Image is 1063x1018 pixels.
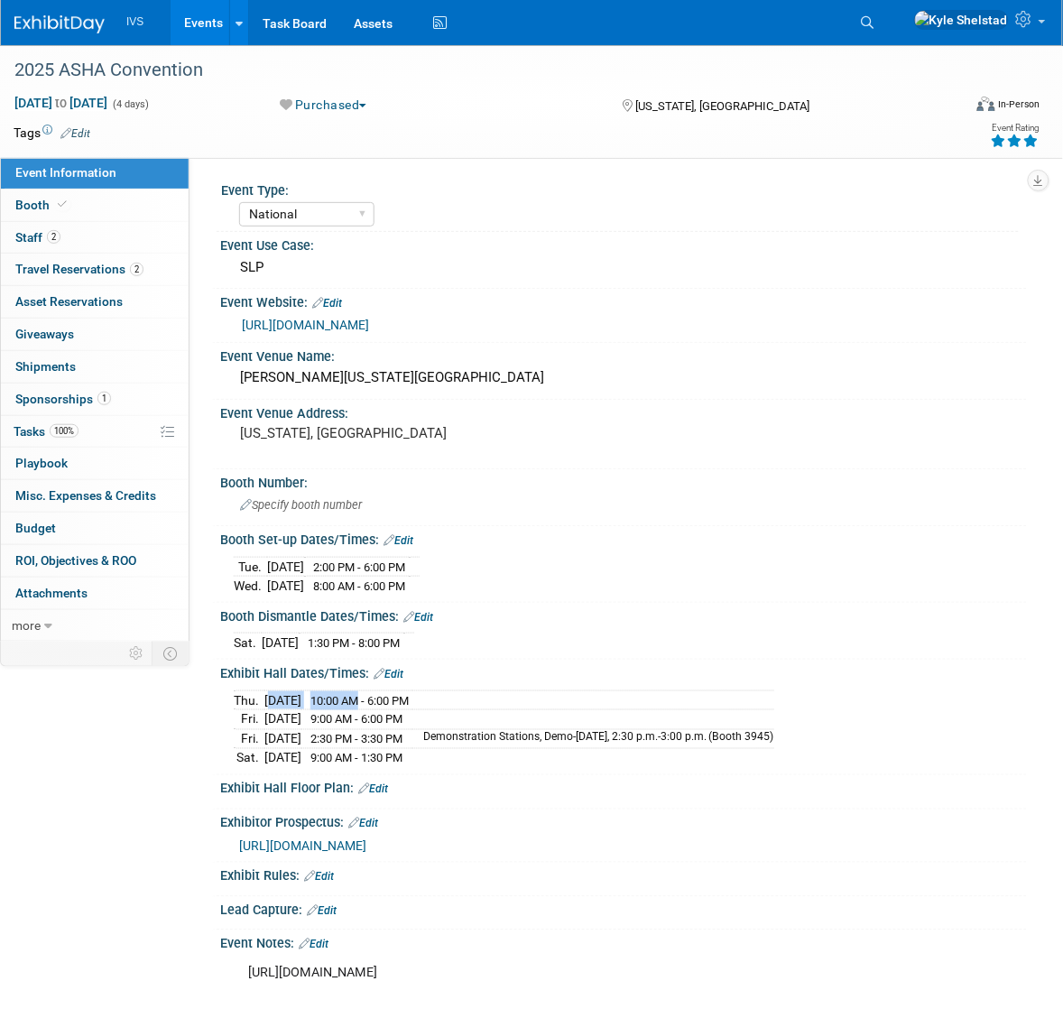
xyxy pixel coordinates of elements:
div: Exhibitor Prospectus: [220,810,1027,833]
span: 9:00 AM - 1:30 PM [310,752,402,765]
td: [DATE] [264,729,301,749]
td: Thu. [234,690,264,710]
span: Tasks [14,424,79,439]
span: 9:00 AM - 6:00 PM [310,713,402,726]
img: Kyle Shelstad [914,10,1009,30]
td: Wed. [234,577,267,596]
td: Toggle Event Tabs [153,642,189,665]
span: 100% [50,424,79,438]
td: [DATE] [264,749,301,768]
img: Format-Inperson.png [977,97,995,111]
div: Booth Number: [220,469,1027,492]
a: Edit [307,905,337,918]
a: Budget [1,513,189,544]
pre: [US_STATE], [GEOGRAPHIC_DATA] [240,425,537,441]
a: Giveaways [1,319,189,350]
span: (4 days) [111,98,149,110]
div: Booth Dismantle Dates/Times: [220,603,1027,626]
div: Exhibit Rules: [220,863,1027,886]
span: 2 [130,263,143,276]
div: Event Website: [220,289,1027,312]
a: Edit [348,818,378,830]
span: Event Information [15,165,116,180]
a: Edit [60,127,90,140]
a: Attachments [1,578,189,609]
span: 2 [47,230,60,244]
span: Sponsorships [15,392,111,406]
a: Edit [384,534,413,547]
td: Sat. [234,749,264,768]
div: SLP [234,254,1013,282]
span: [US_STATE], [GEOGRAPHIC_DATA] [636,99,810,113]
i: Booth reservation complete [58,199,67,209]
span: 2:00 PM - 6:00 PM [313,560,405,574]
div: Exhibit Hall Dates/Times: [220,660,1027,683]
div: Exhibit Hall Floor Plan: [220,775,1027,799]
a: Travel Reservations2 [1,254,189,285]
a: Shipments [1,351,189,383]
a: Staff2 [1,222,189,254]
span: ROI, Objectives & ROO [15,553,136,568]
td: Fri. [234,710,264,730]
div: Event Type: [221,177,1019,199]
button: Purchased [273,96,374,114]
td: [DATE] [267,557,304,577]
div: Booth Set-up Dates/Times: [220,526,1027,550]
span: to [52,96,69,110]
span: 1 [97,392,111,405]
span: 10:00 AM - 6:00 PM [310,694,409,708]
td: [DATE] [267,577,304,596]
a: Edit [312,297,342,310]
span: Attachments [15,586,88,600]
div: In-Person [998,97,1040,111]
span: Giveaways [15,327,74,341]
span: 2:30 PM - 3:30 PM [310,733,402,746]
span: Specify booth number [240,498,362,512]
a: Playbook [1,448,189,479]
span: Travel Reservations [15,262,143,276]
div: 2025 ASHA Convention [8,54,940,87]
a: Edit [403,611,433,624]
div: Event Use Case: [220,232,1027,255]
img: ExhibitDay [14,15,105,33]
span: Booth [15,198,70,212]
span: Asset Reservations [15,294,123,309]
span: [DATE] [DATE] [14,95,108,111]
td: Fri. [234,729,264,749]
span: more [12,618,41,633]
div: Event Venue Address: [220,400,1027,422]
a: [URL][DOMAIN_NAME] [239,839,366,854]
span: IVS [126,15,143,28]
td: Sat. [234,634,262,652]
span: 8:00 AM - 6:00 PM [313,579,405,593]
div: Lead Capture: [220,897,1027,921]
a: more [1,610,189,642]
a: Misc. Expenses & Credits [1,480,189,512]
div: [PERSON_NAME][US_STATE][GEOGRAPHIC_DATA] [234,364,1013,392]
div: Event Venue Name: [220,343,1027,366]
span: 1:30 PM - 8:00 PM [308,636,400,650]
a: Tasks100% [1,416,189,448]
a: ROI, Objectives & ROO [1,545,189,577]
div: Event Rating [991,124,1040,133]
td: [DATE] [264,710,301,730]
a: Asset Reservations [1,286,189,318]
td: Demonstration Stations, Demo-[DATE], 2:30 p.m.-3:00 p.m. (Booth 3945) [412,729,774,749]
div: Event Notes: [220,930,1027,954]
td: Personalize Event Tab Strip [121,642,153,665]
a: Sponsorships1 [1,384,189,415]
a: [URL][DOMAIN_NAME] [242,318,369,332]
a: Booth [1,190,189,221]
td: Tue. [234,557,267,577]
a: Edit [358,783,388,796]
a: Edit [374,668,403,680]
a: Event Information [1,157,189,189]
a: Edit [299,939,328,951]
td: [DATE] [264,690,301,710]
a: Edit [304,871,334,884]
span: Budget [15,521,56,535]
td: [DATE] [262,634,299,652]
span: Misc. Expenses & Credits [15,488,156,503]
td: Tags [14,124,90,142]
